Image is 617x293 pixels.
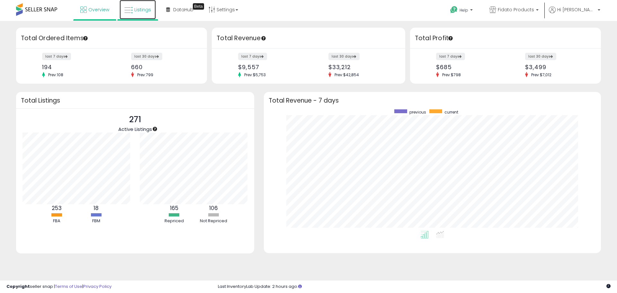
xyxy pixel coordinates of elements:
span: Fidato Products [498,6,534,13]
div: $3,499 [525,64,590,70]
b: 106 [209,204,218,212]
span: Prev: $5,753 [241,72,269,78]
span: Prev: $42,854 [331,72,362,78]
div: $9,557 [238,64,304,70]
span: current [444,109,458,115]
span: Prev: $7,012 [528,72,555,78]
i: Click here to read more about un-synced listings. [298,284,302,288]
span: DataHub [173,6,193,13]
h3: Total Revenue [217,34,400,43]
label: last 7 days [238,53,267,60]
b: 253 [52,204,62,212]
label: last 7 days [436,53,465,60]
div: 660 [131,64,196,70]
span: Active Listings [118,126,152,133]
span: Help [460,7,468,13]
p: 271 [118,114,152,126]
div: Repriced [155,218,193,224]
h3: Total Profit [415,34,596,43]
label: last 30 days [328,53,360,60]
span: Prev: 108 [45,72,67,78]
span: Overview [88,6,109,13]
label: last 7 days [42,53,71,60]
div: FBM [77,218,115,224]
label: last 30 days [525,53,556,60]
div: Tooltip anchor [448,35,453,41]
h3: Total Ordered Items [21,34,202,43]
div: Tooltip anchor [83,35,88,41]
b: 18 [94,204,99,212]
a: Privacy Policy [83,283,112,289]
div: Last InventoryLab Update: 2 hours ago. [218,284,611,290]
div: Tooltip anchor [193,3,204,10]
span: Hi [PERSON_NAME] [557,6,596,13]
div: 194 [42,64,107,70]
strong: Copyright [6,283,30,289]
h3: Total Listings [21,98,249,103]
b: 165 [170,204,178,212]
i: Get Help [450,6,458,14]
h3: Total Revenue - 7 days [269,98,596,103]
span: Prev: 799 [134,72,156,78]
span: previous [409,109,426,115]
div: Tooltip anchor [152,126,158,132]
label: last 30 days [131,53,162,60]
a: Terms of Use [55,283,82,289]
a: Help [445,1,479,21]
div: FBA [37,218,76,224]
a: Hi [PERSON_NAME] [549,6,600,21]
div: $33,212 [328,64,394,70]
span: Listings [134,6,151,13]
div: seller snap | | [6,284,112,290]
div: Tooltip anchor [261,35,266,41]
div: Not Repriced [194,218,233,224]
div: $685 [436,64,501,70]
span: Prev: $798 [439,72,464,78]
